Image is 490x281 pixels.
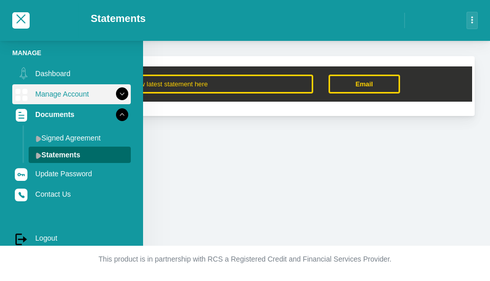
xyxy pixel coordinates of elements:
[12,64,131,83] a: Dashboard
[36,135,41,142] img: menu arrow
[12,164,131,183] a: Update Password
[12,184,131,204] a: Contact Us
[12,105,131,124] a: Documents
[12,228,131,248] a: Logout
[29,147,131,163] a: Statements
[69,254,422,265] p: This product is in partnership with RCS a Registered Credit and Financial Services Provider.
[12,48,131,58] li: Manage
[29,130,131,146] a: Signed Agreement
[26,75,313,93] button: View latest statement here
[12,84,131,104] a: Manage Account
[329,75,400,93] a: Email
[36,152,41,159] img: menu arrow
[90,12,146,25] h2: Statements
